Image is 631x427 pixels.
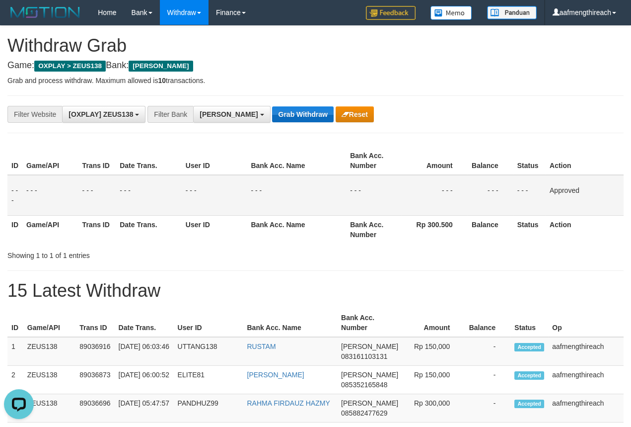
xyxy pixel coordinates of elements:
td: ZEUS138 [23,366,75,394]
td: - [465,394,510,423]
a: [PERSON_NAME] [247,371,304,379]
td: 89036916 [75,337,114,366]
th: Amount [402,309,465,337]
th: User ID [174,309,243,337]
th: Rp 300.500 [401,215,467,244]
td: - - - [22,175,78,216]
p: Grab and process withdraw. Maximum allowed is transactions. [7,76,624,85]
h1: 15 Latest Withdraw [7,281,624,301]
span: [PERSON_NAME] [129,61,193,72]
img: MOTION_logo.png [7,5,83,20]
span: Copy 085352165848 to clipboard [341,381,387,389]
td: Rp 300,000 [402,394,465,423]
span: Accepted [514,400,544,408]
td: - [465,366,510,394]
th: Status [513,147,546,175]
button: Open LiveChat chat widget [4,4,34,34]
span: Copy 085882477629 to clipboard [341,409,387,417]
div: Showing 1 to 1 of 1 entries [7,247,256,260]
span: OXPLAY > ZEUS138 [34,61,106,72]
th: Bank Acc. Name [247,215,346,244]
td: [DATE] 06:03:46 [115,337,174,366]
th: ID [7,147,22,175]
td: Rp 150,000 [402,366,465,394]
button: Reset [336,106,374,122]
a: RUSTAM [247,342,276,350]
th: Date Trans. [116,147,182,175]
td: PANDHUZ99 [174,394,243,423]
th: Op [548,309,624,337]
th: Trans ID [78,215,116,244]
td: [DATE] 06:00:52 [115,366,174,394]
span: [PERSON_NAME] [341,342,398,350]
img: Feedback.jpg [366,6,416,20]
span: Copy 083161103131 to clipboard [341,352,387,360]
th: Trans ID [78,147,116,175]
th: Action [546,147,624,175]
img: Button%20Memo.svg [430,6,472,20]
h4: Game: Bank: [7,61,624,71]
th: Bank Acc. Number [337,309,402,337]
th: Balance [468,147,513,175]
th: Game/API [22,215,78,244]
span: [OXPLAY] ZEUS138 [69,110,133,118]
th: User ID [182,215,247,244]
td: - - - [247,175,346,216]
button: [OXPLAY] ZEUS138 [62,106,145,123]
td: aafmengthireach [548,394,624,423]
th: Bank Acc. Name [243,309,337,337]
th: ID [7,309,23,337]
th: Action [546,215,624,244]
td: - - - [346,175,401,216]
span: [PERSON_NAME] [200,110,258,118]
span: [PERSON_NAME] [341,371,398,379]
td: - - - [468,175,513,216]
strong: 10 [158,77,166,85]
h1: Withdraw Grab [7,36,624,56]
th: ID [7,215,22,244]
td: - - - [116,175,182,216]
span: Accepted [514,343,544,351]
td: 1 [7,337,23,366]
td: ZEUS138 [23,337,75,366]
td: - - - [182,175,247,216]
button: [PERSON_NAME] [193,106,270,123]
button: Grab Withdraw [272,106,333,122]
th: Amount [401,147,467,175]
th: User ID [182,147,247,175]
td: - - - [401,175,467,216]
td: 89036873 [75,366,114,394]
th: Bank Acc. Name [247,147,346,175]
img: panduan.png [487,6,537,19]
th: Date Trans. [115,309,174,337]
td: aafmengthireach [548,337,624,366]
td: 2 [7,366,23,394]
td: Rp 150,000 [402,337,465,366]
td: aafmengthireach [548,366,624,394]
th: Bank Acc. Number [346,147,401,175]
td: 89036696 [75,394,114,423]
span: Accepted [514,371,544,380]
th: Bank Acc. Number [346,215,401,244]
th: Game/API [22,147,78,175]
td: - [465,337,510,366]
td: - - - [513,175,546,216]
th: Game/API [23,309,75,337]
a: RAHMA FIRDAUZ HAZMY [247,399,330,407]
td: - - - [78,175,116,216]
th: Trans ID [75,309,114,337]
span: [PERSON_NAME] [341,399,398,407]
th: Date Trans. [116,215,182,244]
div: Filter Website [7,106,62,123]
th: Status [513,215,546,244]
td: [DATE] 05:47:57 [115,394,174,423]
th: Status [510,309,548,337]
td: ZEUS138 [23,394,75,423]
td: Approved [546,175,624,216]
td: ELITE81 [174,366,243,394]
div: Filter Bank [147,106,193,123]
th: Balance [465,309,510,337]
td: UTTANG138 [174,337,243,366]
th: Balance [468,215,513,244]
td: - - - [7,175,22,216]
